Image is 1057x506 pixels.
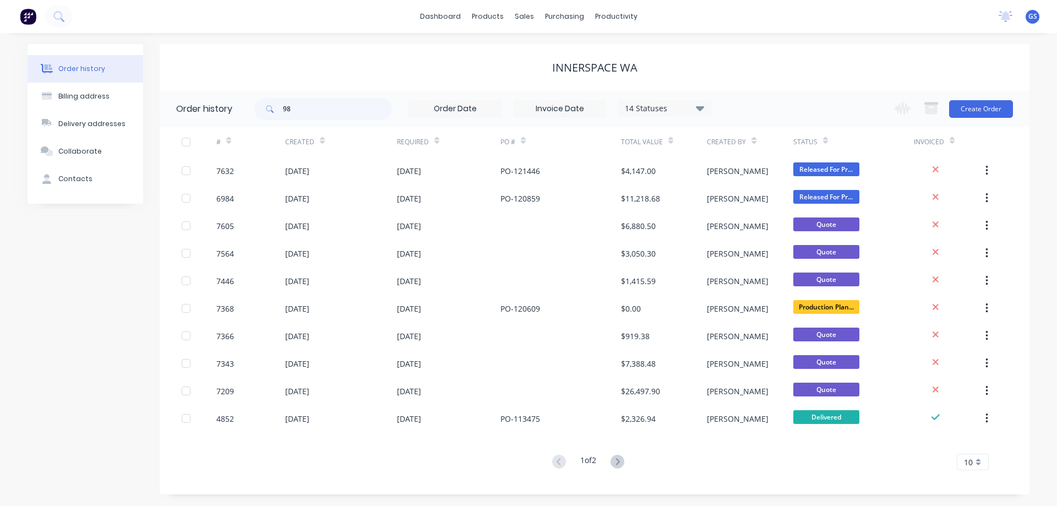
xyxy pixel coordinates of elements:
div: 7605 [216,220,234,232]
div: Invoiced [914,127,983,157]
div: [DATE] [397,303,421,314]
div: PO-121446 [500,165,540,177]
div: Created [285,137,314,147]
span: Quote [793,383,859,396]
div: Contacts [58,174,92,184]
span: Quote [793,217,859,231]
span: Released For Pr... [793,162,859,176]
div: [DATE] [397,385,421,397]
button: Contacts [28,165,143,193]
div: [DATE] [397,165,421,177]
div: [PERSON_NAME] [707,165,769,177]
div: Total Value [621,127,707,157]
div: $4,147.00 [621,165,656,177]
div: [PERSON_NAME] [707,303,769,314]
span: Production Plan... [793,300,859,314]
div: $7,388.48 [621,358,656,369]
div: [DATE] [285,275,309,287]
div: productivity [590,8,643,25]
div: Collaborate [58,146,102,156]
div: [PERSON_NAME] [707,358,769,369]
div: $2,326.94 [621,413,656,425]
img: Factory [20,8,36,25]
button: Order history [28,55,143,83]
div: [DATE] [397,413,421,425]
div: Order history [58,64,105,74]
div: Required [397,137,429,147]
div: PO-113475 [500,413,540,425]
button: Collaborate [28,138,143,165]
div: # [216,127,285,157]
div: $11,218.68 [621,193,660,204]
div: [DATE] [285,330,309,342]
button: Billing address [28,83,143,110]
div: Innerspace WA [552,61,638,74]
div: Created By [707,137,746,147]
div: [DATE] [397,220,421,232]
div: sales [509,8,540,25]
input: Order Date [409,101,502,117]
div: Required [397,127,500,157]
span: Quote [793,245,859,259]
div: [DATE] [285,358,309,369]
input: Invoice Date [514,101,606,117]
div: Status [793,127,914,157]
div: $3,050.30 [621,248,656,259]
div: 7632 [216,165,234,177]
div: 14 Statuses [618,102,711,115]
div: [PERSON_NAME] [707,385,769,397]
div: [DATE] [285,220,309,232]
div: [DATE] [285,165,309,177]
div: 7209 [216,385,234,397]
div: [DATE] [397,193,421,204]
div: [PERSON_NAME] [707,330,769,342]
span: Quote [793,355,859,369]
span: Quote [793,328,859,341]
div: 7564 [216,248,234,259]
div: purchasing [540,8,590,25]
div: $6,880.50 [621,220,656,232]
div: Total Value [621,137,663,147]
div: Delivery addresses [58,119,126,129]
div: Invoiced [914,137,944,147]
div: Status [793,137,818,147]
div: $26,497.90 [621,385,660,397]
div: [PERSON_NAME] [707,220,769,232]
div: [DATE] [285,385,309,397]
span: Released For Pr... [793,190,859,204]
input: Search... [283,98,392,120]
span: Delivered [793,410,859,424]
div: [DATE] [397,275,421,287]
div: PO-120609 [500,303,540,314]
div: [DATE] [397,248,421,259]
div: Billing address [58,91,110,101]
div: Order history [176,102,232,116]
div: [DATE] [397,330,421,342]
div: 7366 [216,330,234,342]
div: products [466,8,509,25]
div: 7446 [216,275,234,287]
div: 6984 [216,193,234,204]
div: $919.38 [621,330,650,342]
div: [DATE] [285,193,309,204]
div: [DATE] [285,248,309,259]
div: [PERSON_NAME] [707,413,769,425]
div: # [216,137,221,147]
div: 7343 [216,358,234,369]
div: [DATE] [285,413,309,425]
div: [PERSON_NAME] [707,248,769,259]
a: dashboard [415,8,466,25]
div: Created By [707,127,793,157]
span: GS [1028,12,1037,21]
div: $0.00 [621,303,641,314]
span: Quote [793,273,859,286]
div: [DATE] [397,358,421,369]
div: [PERSON_NAME] [707,193,769,204]
div: PO # [500,127,621,157]
div: $1,415.59 [621,275,656,287]
div: PO # [500,137,515,147]
div: [DATE] [285,303,309,314]
button: Create Order [949,100,1013,118]
div: 1 of 2 [580,454,596,470]
button: Delivery addresses [28,110,143,138]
